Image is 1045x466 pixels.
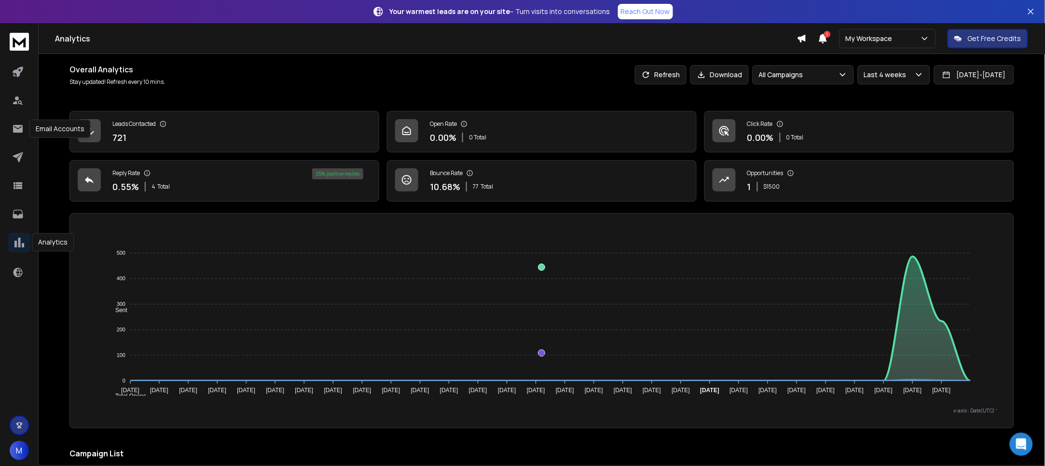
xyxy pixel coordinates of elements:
[469,387,487,394] tspan: [DATE]
[824,31,831,38] span: 1
[788,387,806,394] tspan: [DATE]
[440,387,458,394] tspan: [DATE]
[585,387,603,394] tspan: [DATE]
[621,7,670,16] p: Reach Out Now
[10,33,29,51] img: logo
[10,441,29,460] button: M
[817,387,835,394] tspan: [DATE]
[157,183,170,191] span: Total
[430,169,463,177] p: Bounce Rate
[473,183,479,191] span: 77
[747,169,784,177] p: Opportunities
[635,65,687,84] button: Refresh
[1010,433,1033,456] div: Open Intercom Messenger
[108,393,146,399] span: Total Opens
[430,131,456,144] p: 0.00 %
[117,250,125,256] tspan: 500
[934,65,1014,84] button: [DATE]-[DATE]
[237,387,255,394] tspan: [DATE]
[759,70,807,80] p: All Campaigns
[85,407,998,414] p: x-axis : Date(UTC)
[29,120,91,138] div: Email Accounts
[764,183,780,191] p: $ 1500
[527,387,545,394] tspan: [DATE]
[387,160,697,202] a: Bounce Rate10.68%77Total
[208,387,226,394] tspan: [DATE]
[123,378,125,384] tspan: 0
[112,120,156,128] p: Leads Contacted
[704,160,1014,202] a: Opportunities1$1500
[614,387,632,394] tspan: [DATE]
[117,352,125,358] tspan: 100
[69,160,379,202] a: Reply Rate0.55%4Total25% positive replies
[759,387,777,394] tspan: [DATE]
[117,276,125,282] tspan: 400
[846,387,864,394] tspan: [DATE]
[117,327,125,332] tspan: 200
[151,183,155,191] span: 4
[469,134,486,141] p: 0 Total
[266,387,284,394] tspan: [DATE]
[786,134,804,141] p: 0 Total
[411,387,429,394] tspan: [DATE]
[556,387,574,394] tspan: [DATE]
[655,70,680,80] p: Refresh
[430,180,460,193] p: 10.68 %
[32,233,74,251] div: Analytics
[730,387,748,394] tspan: [DATE]
[382,387,400,394] tspan: [DATE]
[108,307,127,314] span: Sent
[701,387,720,394] tspan: [DATE]
[481,183,493,191] span: Total
[690,65,749,84] button: Download
[390,7,610,16] p: – Turn visits into conversations
[387,111,697,152] a: Open Rate0.00%0 Total
[933,387,951,394] tspan: [DATE]
[948,29,1028,48] button: Get Free Credits
[904,387,922,394] tspan: [DATE]
[846,34,896,43] p: My Workspace
[710,70,742,80] p: Download
[112,131,126,144] p: 721
[121,387,139,394] tspan: [DATE]
[968,34,1021,43] p: Get Free Credits
[704,111,1014,152] a: Click Rate0.00%0 Total
[55,33,797,44] h1: Analytics
[179,387,197,394] tspan: [DATE]
[295,387,313,394] tspan: [DATE]
[312,168,363,179] div: 25 % positive replies
[498,387,516,394] tspan: [DATE]
[747,131,774,144] p: 0.00 %
[117,301,125,307] tspan: 300
[875,387,893,394] tspan: [DATE]
[112,169,140,177] p: Reply Rate
[390,7,510,16] strong: Your warmest leads are on your site
[69,64,165,75] h1: Overall Analytics
[747,120,773,128] p: Click Rate
[672,387,690,394] tspan: [DATE]
[69,78,165,86] p: Stay updated! Refresh every 10 mins.
[430,120,457,128] p: Open Rate
[643,387,661,394] tspan: [DATE]
[324,387,343,394] tspan: [DATE]
[112,180,139,193] p: 0.55 %
[353,387,371,394] tspan: [DATE]
[69,111,379,152] a: Leads Contacted721
[150,387,168,394] tspan: [DATE]
[864,70,910,80] p: Last 4 weeks
[618,4,673,19] a: Reach Out Now
[69,448,1014,459] h2: Campaign List
[747,180,751,193] p: 1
